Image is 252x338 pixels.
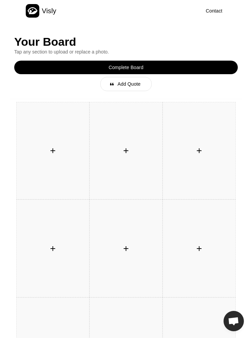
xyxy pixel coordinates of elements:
button: 󰝗Add Quote [101,77,151,91]
div: Add Quote [118,81,141,87]
div: Tap any section to upload or replace a photo. [14,48,238,55]
div: Complete Board [109,64,144,71]
button: Complete Board [14,61,238,74]
div: Your Board [14,35,238,48]
div: Visly [42,6,57,16]
a: Open chat [224,311,244,331]
button: Contact [202,4,227,17]
div: Contact [206,7,223,14]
